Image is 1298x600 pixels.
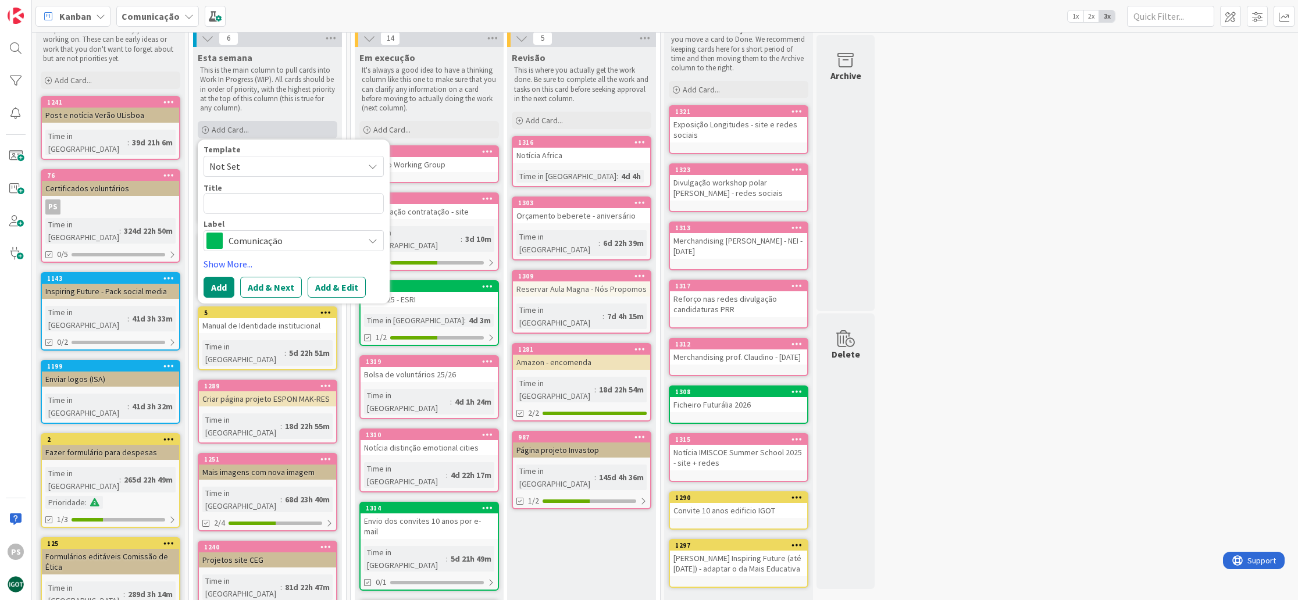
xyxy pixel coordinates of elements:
[671,26,806,73] p: Be sure to when you move a card to Done. We recommend keeping cards here for s short period of ti...
[670,281,807,291] div: 1317
[42,273,179,299] div: 1143Inspiring Future - Pack social media
[670,165,807,201] div: 1323Divulgação workshop polar [PERSON_NAME] - redes sociais
[199,454,336,480] div: 1251Mais imagens com nova imagem
[45,218,119,244] div: Time in [GEOGRAPHIC_DATA]
[43,26,178,63] p: Keep cards that are not ready yet to start working on. These can be early ideas or work that you ...
[518,199,650,207] div: 1303
[364,389,450,415] div: Time in [GEOGRAPHIC_DATA]
[42,170,179,181] div: 76
[448,469,494,481] div: 4d 22h 17m
[127,136,129,149] span: :
[513,271,650,281] div: 1309
[670,233,807,259] div: Merchandising [PERSON_NAME] - NEI - [DATE]
[47,98,179,106] div: 1241
[212,124,249,135] span: Add Card...
[618,170,644,183] div: 4d 4h
[1099,10,1115,22] span: 3x
[202,413,280,439] div: Time in [GEOGRAPHIC_DATA]
[366,283,498,291] div: 1322
[361,430,498,455] div: 1310Notícia distinção emotional cities
[670,434,807,470] div: 1315Notícia IMISCOE Summer School 2025 - site + redes
[518,138,650,147] div: 1316
[361,503,498,539] div: 1314Envio dos convites 10 anos por e-mail
[45,306,127,331] div: Time in [GEOGRAPHIC_DATA]
[670,445,807,470] div: Notícia IMISCOE Summer School 2025 - site + redes
[670,339,807,365] div: 1312Merchandising prof. Claudino - [DATE]
[42,181,179,196] div: Certificados voluntários
[670,223,807,259] div: 1313Merchandising [PERSON_NAME] - NEI - [DATE]
[675,541,807,549] div: 1297
[8,8,24,24] img: Visit kanbanzone.com
[362,66,497,113] p: It's always a good idea to have a thinking column like this one to make sure that you can clarify...
[513,198,650,223] div: 1303Orçamento beberete - aniversário
[42,538,179,549] div: 125
[361,503,498,513] div: 1314
[286,347,333,359] div: 5d 22h 51m
[462,233,494,245] div: 3d 10m
[129,312,176,325] div: 41d 3h 33m
[518,433,650,441] div: 987
[600,237,647,249] div: 6d 22h 39m
[598,237,600,249] span: :
[42,445,179,460] div: Fazer formulário para despesas
[45,467,119,492] div: Time in [GEOGRAPHIC_DATA]
[204,309,336,317] div: 5
[670,349,807,365] div: Merchandising prof. Claudino - [DATE]
[209,159,355,174] span: Not Set
[199,542,336,567] div: 1240Projetos site CEG
[675,435,807,444] div: 1315
[199,542,336,552] div: 1240
[516,230,598,256] div: Time in [GEOGRAPHIC_DATA]
[528,407,539,419] span: 2/2
[199,391,336,406] div: Criar página projeto ESPON MAK-RES
[129,400,176,413] div: 41d 3h 32m
[670,492,807,518] div: 1290Convite 10 anos edificio IGOT
[361,281,498,307] div: 1322EUE 2025 - ESRI
[670,291,807,317] div: Reforço nas redes divulgação candidaturas PRR
[513,432,650,442] div: 987
[361,292,498,307] div: EUE 2025 - ESRI
[121,473,176,486] div: 265d 22h 49m
[670,397,807,412] div: Ficheiro Futurália 2026
[366,195,498,203] div: 1320
[513,281,650,297] div: Reservar Aula Magna - Nós Propomos
[1083,10,1099,22] span: 2x
[513,442,650,458] div: Página projeto Invastop
[42,361,179,387] div: 1199Enviar logos (ISA)
[361,356,498,367] div: 1319
[24,2,53,16] span: Support
[361,367,498,382] div: Bolsa de voluntários 25/26
[675,166,807,174] div: 1323
[1127,6,1214,27] input: Quick Filter...
[42,199,179,215] div: PS
[513,344,650,355] div: 1281
[366,504,498,512] div: 1314
[204,220,224,228] span: Label
[1068,10,1083,22] span: 1x
[202,340,284,366] div: Time in [GEOGRAPHIC_DATA]
[516,377,594,402] div: Time in [GEOGRAPHIC_DATA]
[280,420,282,433] span: :
[596,471,647,484] div: 145d 4h 36m
[122,10,180,22] b: Comunicação
[42,372,179,387] div: Enviar logos (ISA)
[361,513,498,539] div: Envio dos convites 10 anos por e-mail
[670,434,807,445] div: 1315
[202,487,280,512] div: Time in [GEOGRAPHIC_DATA]
[461,233,462,245] span: :
[282,581,333,594] div: 81d 22h 47m
[366,148,498,156] div: 1324
[675,494,807,502] div: 1290
[204,257,384,271] a: Show More...
[675,282,807,290] div: 1317
[45,130,127,155] div: Time in [GEOGRAPHIC_DATA]
[204,145,241,153] span: Template
[513,355,650,370] div: Amazon - encomenda
[670,165,807,175] div: 1323
[675,388,807,396] div: 1308
[675,224,807,232] div: 1313
[42,273,179,284] div: 1143
[528,495,539,507] span: 1/2
[57,248,68,260] span: 0/5
[359,52,415,63] span: Em execução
